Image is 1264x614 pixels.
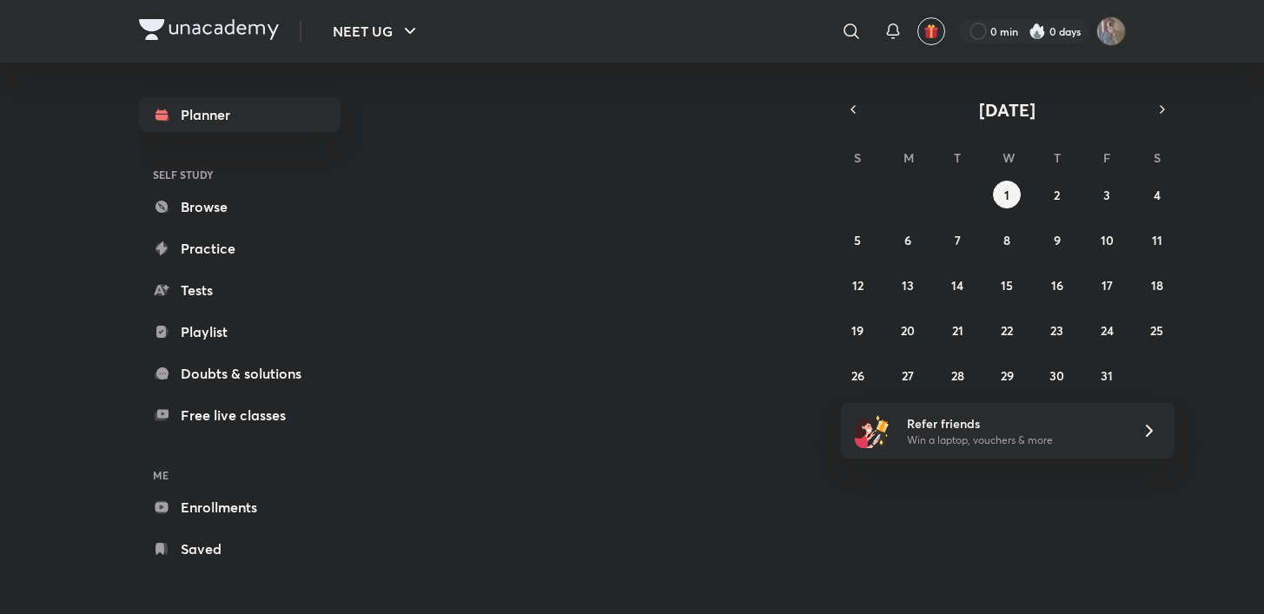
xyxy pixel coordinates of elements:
button: October 16, 2025 [1043,271,1071,299]
abbr: October 30, 2025 [1049,367,1064,384]
abbr: Monday [903,149,914,166]
h6: SELF STUDY [139,160,341,189]
a: Free live classes [139,398,341,432]
abbr: October 31, 2025 [1101,367,1113,384]
p: Win a laptop, vouchers & more [907,432,1121,448]
button: October 22, 2025 [993,316,1021,344]
button: October 8, 2025 [993,226,1021,254]
a: Tests [139,273,341,307]
a: Doubts & solutions [139,356,341,391]
abbr: October 13, 2025 [902,277,914,294]
button: October 2, 2025 [1043,181,1071,208]
abbr: October 26, 2025 [851,367,864,384]
button: October 20, 2025 [894,316,922,344]
button: October 26, 2025 [844,361,871,389]
button: [DATE] [865,97,1150,122]
button: October 25, 2025 [1143,316,1171,344]
button: NEET UG [322,14,431,49]
button: October 27, 2025 [894,361,922,389]
abbr: Thursday [1054,149,1061,166]
a: Company Logo [139,19,279,44]
abbr: Saturday [1154,149,1161,166]
button: October 17, 2025 [1093,271,1121,299]
abbr: October 20, 2025 [901,322,915,339]
button: October 10, 2025 [1093,226,1121,254]
button: October 23, 2025 [1043,316,1071,344]
img: Company Logo [139,19,279,40]
abbr: October 11, 2025 [1152,232,1162,248]
img: referral [855,413,890,448]
abbr: October 27, 2025 [902,367,914,384]
button: October 13, 2025 [894,271,922,299]
button: October 19, 2025 [844,316,871,344]
abbr: October 14, 2025 [951,277,963,294]
button: October 11, 2025 [1143,226,1171,254]
abbr: October 22, 2025 [1001,322,1013,339]
abbr: October 23, 2025 [1050,322,1063,339]
abbr: October 3, 2025 [1103,187,1110,203]
abbr: October 5, 2025 [854,232,861,248]
img: avatar [923,23,939,39]
abbr: October 12, 2025 [852,277,864,294]
a: Browse [139,189,341,224]
abbr: Wednesday [1003,149,1015,166]
abbr: October 21, 2025 [952,322,963,339]
img: shubhanshu yadav [1096,17,1126,46]
button: October 14, 2025 [943,271,971,299]
abbr: October 16, 2025 [1051,277,1063,294]
button: October 7, 2025 [943,226,971,254]
abbr: October 25, 2025 [1150,322,1163,339]
abbr: October 1, 2025 [1004,187,1009,203]
button: October 31, 2025 [1093,361,1121,389]
button: October 29, 2025 [993,361,1021,389]
button: October 4, 2025 [1143,181,1171,208]
abbr: October 17, 2025 [1102,277,1113,294]
a: Saved [139,531,341,566]
a: Planner [139,97,341,132]
h6: Refer friends [907,414,1121,432]
button: October 24, 2025 [1093,316,1121,344]
abbr: October 28, 2025 [951,367,964,384]
abbr: October 24, 2025 [1101,322,1114,339]
img: streak [1029,23,1046,40]
button: avatar [917,17,945,45]
button: October 15, 2025 [993,271,1021,299]
abbr: October 2, 2025 [1054,187,1060,203]
abbr: October 10, 2025 [1101,232,1114,248]
a: Enrollments [139,490,341,525]
h6: ME [139,460,341,490]
button: October 21, 2025 [943,316,971,344]
abbr: October 6, 2025 [904,232,911,248]
a: Playlist [139,314,341,349]
button: October 28, 2025 [943,361,971,389]
button: October 9, 2025 [1043,226,1071,254]
button: October 3, 2025 [1093,181,1121,208]
button: October 12, 2025 [844,271,871,299]
abbr: October 15, 2025 [1001,277,1013,294]
abbr: October 8, 2025 [1003,232,1010,248]
button: October 1, 2025 [993,181,1021,208]
abbr: Tuesday [954,149,961,166]
abbr: October 9, 2025 [1054,232,1061,248]
abbr: October 29, 2025 [1001,367,1014,384]
button: October 6, 2025 [894,226,922,254]
abbr: October 19, 2025 [851,322,864,339]
span: [DATE] [979,98,1036,122]
button: October 18, 2025 [1143,271,1171,299]
abbr: Friday [1103,149,1110,166]
button: October 30, 2025 [1043,361,1071,389]
abbr: October 4, 2025 [1154,187,1161,203]
a: Practice [139,231,341,266]
button: October 5, 2025 [844,226,871,254]
abbr: October 18, 2025 [1151,277,1163,294]
abbr: Sunday [854,149,861,166]
abbr: October 7, 2025 [955,232,961,248]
